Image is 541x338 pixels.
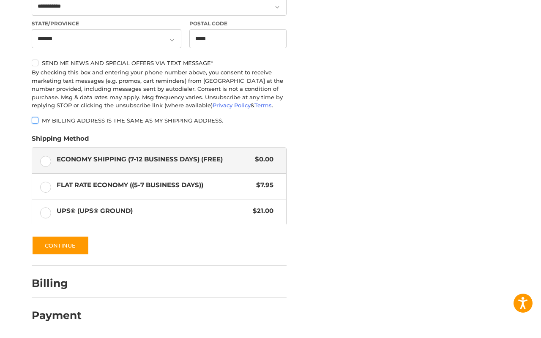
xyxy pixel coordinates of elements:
legend: Shipping Method [32,134,89,147]
h2: Payment [32,309,82,322]
span: Flat Rate Economy ((5-7 Business Days)) [57,180,252,190]
span: Economy Shipping (7-12 Business Days) (Free) [57,155,251,164]
a: Terms [254,102,272,109]
h2: Billing [32,277,81,290]
span: $7.95 [252,180,274,190]
label: Postal Code [189,20,287,27]
span: $21.00 [249,206,274,216]
span: UPS® (UPS® Ground) [57,206,249,216]
span: $0.00 [251,155,274,164]
button: Continue [32,236,89,255]
div: By checking this box and entering your phone number above, you consent to receive marketing text ... [32,68,287,110]
label: Send me news and special offers via text message* [32,60,287,66]
label: My billing address is the same as my shipping address. [32,117,287,124]
label: State/Province [32,20,181,27]
a: Privacy Policy [213,102,251,109]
